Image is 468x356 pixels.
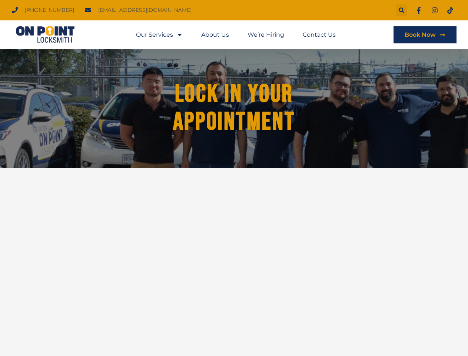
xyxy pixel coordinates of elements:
div: Search [396,4,407,16]
a: Book Now [394,26,457,43]
span: [PHONE_NUMBER] [23,5,74,15]
a: Our Services [136,26,183,43]
a: About Us [201,26,229,43]
span: [EMAIL_ADDRESS][DOMAIN_NAME] [96,5,192,15]
h1: Lock in Your Appointment [149,80,319,136]
a: Contact Us [303,26,336,43]
a: We’re Hiring [248,26,284,43]
nav: Menu [136,26,336,43]
span: Book Now [405,32,436,38]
